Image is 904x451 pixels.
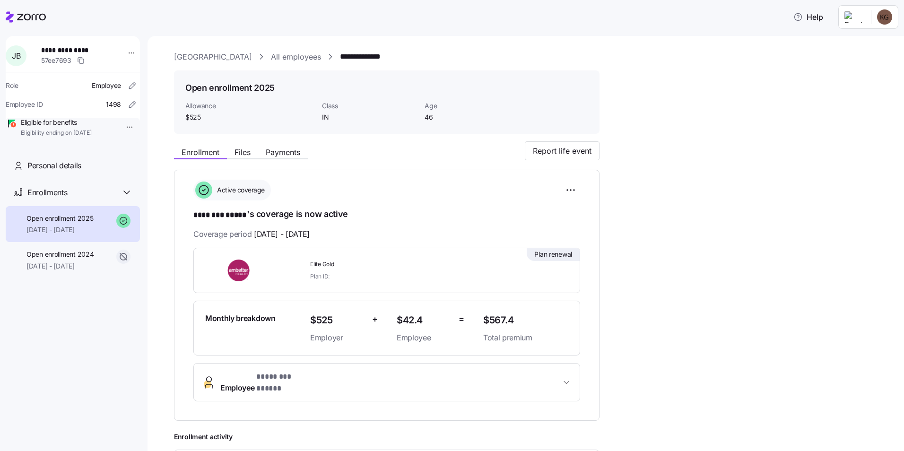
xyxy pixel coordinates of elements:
[525,141,600,160] button: Report life event
[425,101,520,111] span: Age
[21,118,92,127] span: Eligible for benefits
[322,113,417,122] span: IN
[372,312,378,326] span: +
[534,250,572,259] span: Plan renewal
[322,101,417,111] span: Class
[41,56,71,65] span: 57ee7693
[26,261,94,271] span: [DATE] - [DATE]
[205,312,276,324] span: Monthly breakdown
[310,332,365,344] span: Employer
[397,312,451,328] span: $42.4
[27,187,67,199] span: Enrollments
[185,101,314,111] span: Allowance
[26,214,93,223] span: Open enrollment 2025
[174,51,252,63] a: [GEOGRAPHIC_DATA]
[310,272,330,280] span: Plan ID:
[310,312,365,328] span: $525
[26,250,94,259] span: Open enrollment 2024
[844,11,863,23] img: Employer logo
[193,208,580,221] h1: 's coverage is now active
[877,9,892,25] img: b34cea83cf096b89a2fb04a6d3fa81b3
[27,160,81,172] span: Personal details
[182,148,219,156] span: Enrollment
[533,145,591,156] span: Report life event
[397,332,451,344] span: Employee
[12,52,20,60] span: J B
[193,228,310,240] span: Coverage period
[205,260,273,281] img: Ambetter
[459,312,464,326] span: =
[92,81,121,90] span: Employee
[21,129,92,137] span: Eligibility ending on [DATE]
[185,82,275,94] h1: Open enrollment 2025
[793,11,823,23] span: Help
[106,100,121,109] span: 1498
[271,51,321,63] a: All employees
[310,260,476,269] span: Elite Gold
[483,332,568,344] span: Total premium
[266,148,300,156] span: Payments
[26,225,93,234] span: [DATE] - [DATE]
[6,81,18,90] span: Role
[425,113,520,122] span: 46
[254,228,310,240] span: [DATE] - [DATE]
[786,8,831,26] button: Help
[220,371,314,394] span: Employee
[483,312,568,328] span: $567.4
[235,148,251,156] span: Files
[214,185,265,195] span: Active coverage
[6,100,43,109] span: Employee ID
[185,113,314,122] span: $525
[174,432,600,442] span: Enrollment activity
